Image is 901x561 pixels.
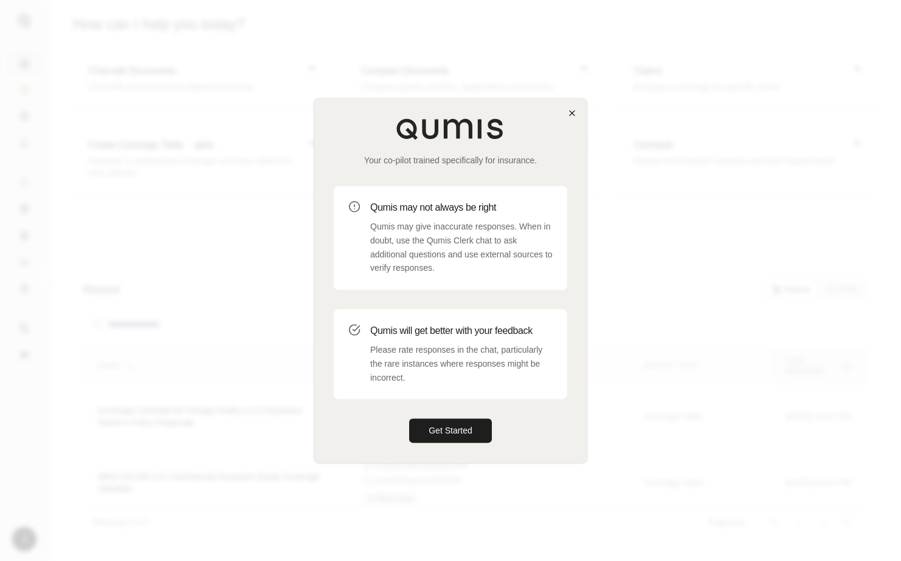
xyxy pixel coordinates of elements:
[370,324,553,338] h3: Qumis will get better with your feedback
[370,220,553,275] p: Qumis may give inaccurate responses. When in doubt, use the Qumis Clerk chat to ask additional qu...
[396,118,505,140] img: Qumis Logo
[334,154,567,166] p: Your co-pilot trained specifically for insurance.
[370,200,553,215] h3: Qumis may not always be right
[370,343,553,384] p: Please rate responses in the chat, particularly the rare instances where responses might be incor...
[409,419,492,443] button: Get Started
